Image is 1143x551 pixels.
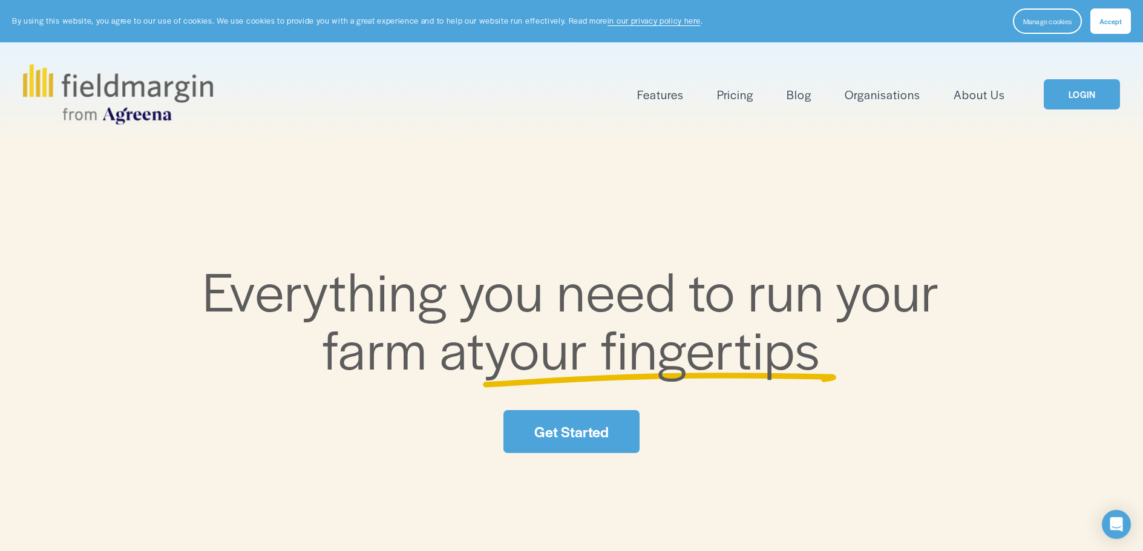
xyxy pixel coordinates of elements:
[637,86,684,103] span: Features
[1013,8,1082,34] button: Manage cookies
[203,252,952,385] span: Everything you need to run your farm at
[845,85,920,105] a: Organisations
[485,310,820,385] span: your fingertips
[503,410,639,453] a: Get Started
[954,85,1005,105] a: About Us
[23,64,213,125] img: fieldmargin.com
[787,85,811,105] a: Blog
[1044,79,1120,110] a: LOGIN
[1090,8,1131,34] button: Accept
[608,15,701,26] a: in our privacy policy here
[1102,510,1131,539] div: Open Intercom Messenger
[1023,16,1072,26] span: Manage cookies
[717,85,753,105] a: Pricing
[1099,16,1122,26] span: Accept
[637,85,684,105] a: folder dropdown
[12,15,703,27] p: By using this website, you agree to our use of cookies. We use cookies to provide you with a grea...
